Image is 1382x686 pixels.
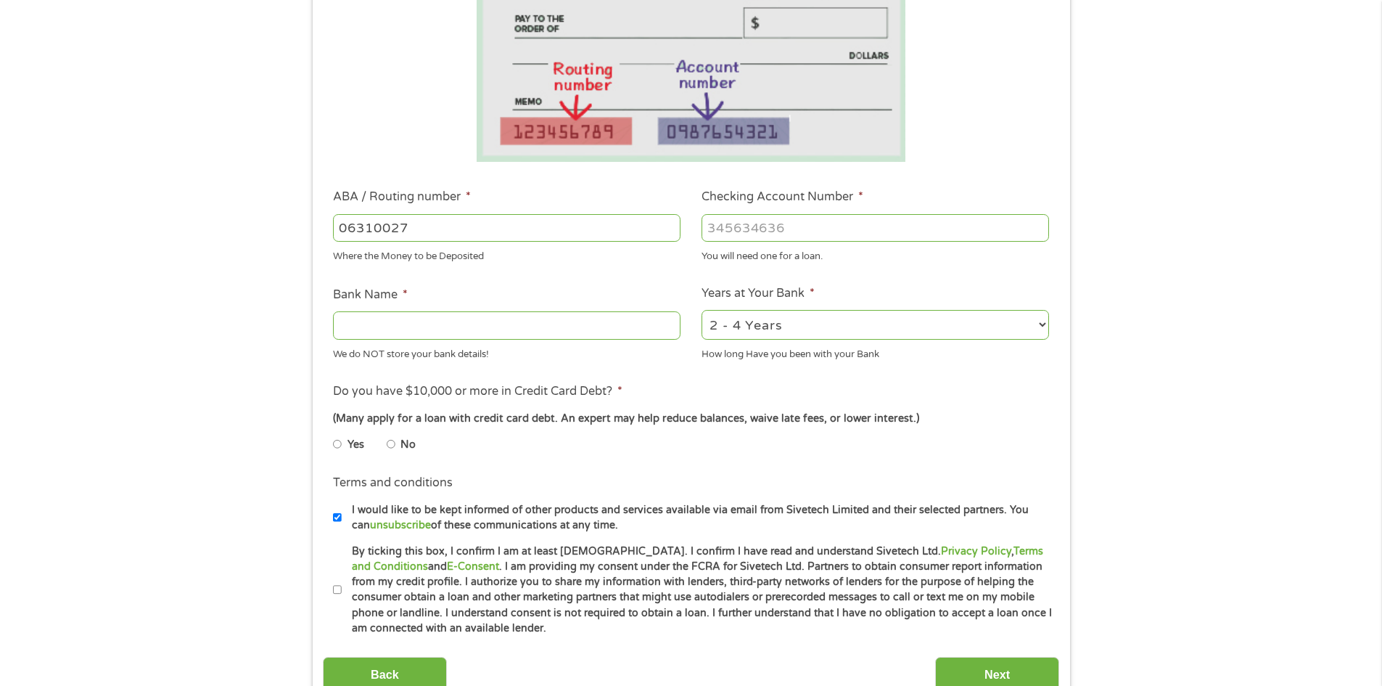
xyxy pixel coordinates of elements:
a: E-Consent [447,560,499,573]
label: I would like to be kept informed of other products and services available via email from Sivetech... [342,502,1053,534]
label: Yes [347,437,364,453]
label: Years at Your Bank [702,286,815,301]
div: You will need one for a loan. [702,245,1049,264]
div: We do NOT store your bank details! [333,342,680,362]
div: How long Have you been with your Bank [702,342,1049,362]
input: 263177916 [333,214,680,242]
a: Privacy Policy [941,545,1011,558]
label: Checking Account Number [702,189,863,205]
label: ABA / Routing number [333,189,471,205]
label: Terms and conditions [333,475,453,491]
input: 345634636 [702,214,1049,242]
a: Terms and Conditions [352,545,1043,573]
div: Where the Money to be Deposited [333,245,680,264]
label: Do you have $10,000 or more in Credit Card Debt? [333,384,622,399]
label: Bank Name [333,287,408,303]
label: No [400,437,416,453]
div: (Many apply for a loan with credit card debt. An expert may help reduce balances, waive late fees... [333,411,1048,427]
label: By ticking this box, I confirm I am at least [DEMOGRAPHIC_DATA]. I confirm I have read and unders... [342,544,1053,637]
a: unsubscribe [370,519,431,531]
